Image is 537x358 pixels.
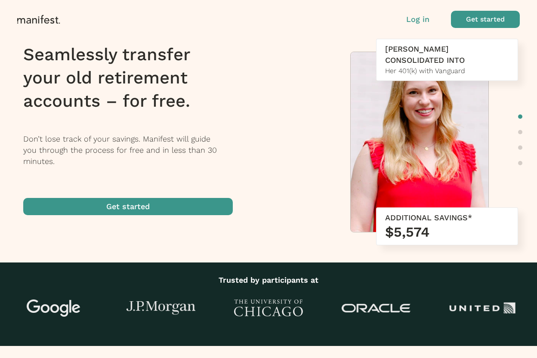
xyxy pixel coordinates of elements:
h3: $5,574 [385,223,509,241]
img: Google [19,299,88,317]
div: ADDITIONAL SAVINGS* [385,212,509,223]
button: Get started [451,11,520,28]
button: Get started [23,198,233,215]
p: Don’t lose track of your savings. Manifest will guide you through the process for free and in les... [23,133,244,167]
h1: Seamlessly transfer your old retirement accounts – for free. [23,43,244,113]
div: [PERSON_NAME] CONSOLIDATED INTO [385,43,509,66]
img: Meredith [351,52,488,236]
img: J.P Morgan [127,301,195,315]
div: Her 401(k) with Vanguard [385,66,509,76]
button: Log in [406,14,429,25]
img: Oracle [342,304,410,313]
img: University of Chicago [234,299,303,317]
